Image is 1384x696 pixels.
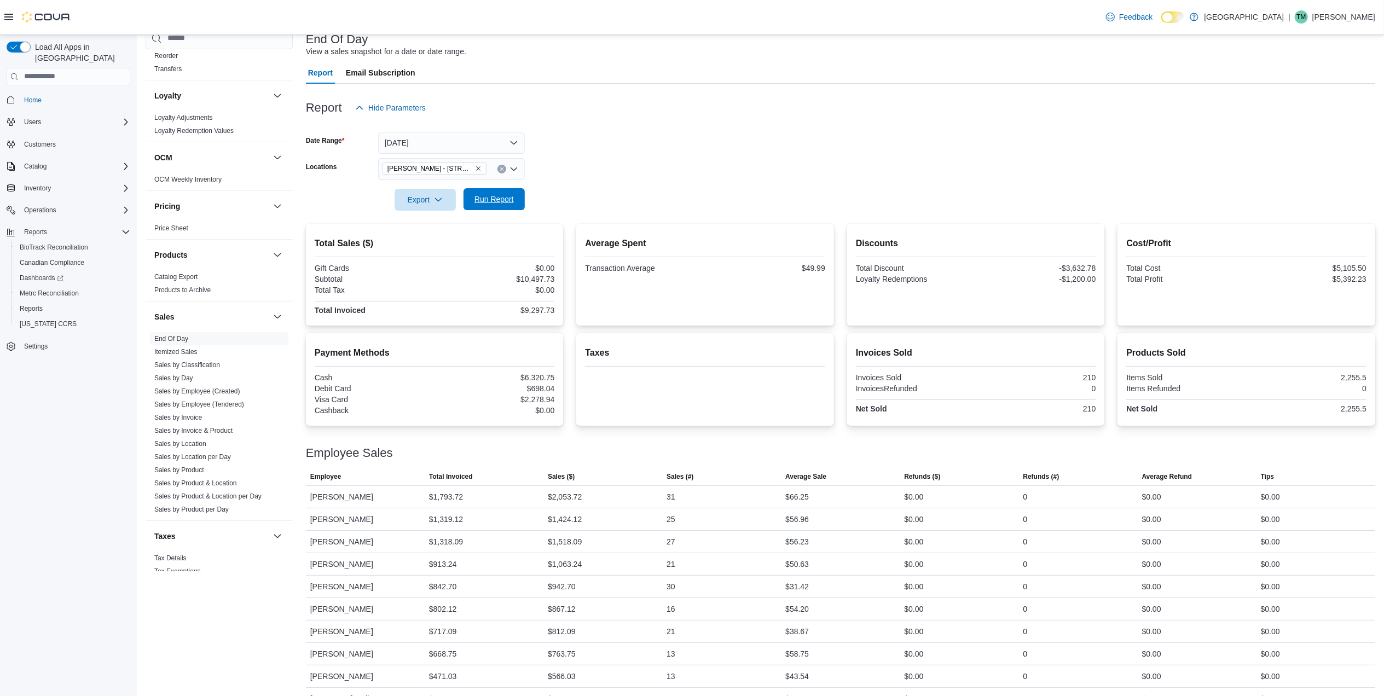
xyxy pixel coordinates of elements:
div: $0.00 [904,490,923,503]
div: $2,053.72 [548,490,582,503]
a: [US_STATE] CCRS [15,317,81,330]
button: OCM [271,151,284,164]
button: Sales [154,311,269,322]
div: -$1,200.00 [978,275,1096,283]
div: -$3,632.78 [978,264,1096,272]
h3: Loyalty [154,90,181,101]
div: $0.00 [904,580,923,593]
span: Dashboards [15,271,130,285]
span: Reports [20,225,130,239]
h3: OCM [154,152,172,163]
div: 16 [667,602,675,616]
a: Sales by Employee (Tendered) [154,401,244,408]
span: [PERSON_NAME] - [STREET_ADDRESS] [387,163,473,174]
div: Gift Cards [315,264,432,272]
strong: Total Invoiced [315,306,366,315]
span: Feedback [1119,11,1153,22]
button: Metrc Reconciliation [11,286,135,301]
button: Inventory [2,181,135,196]
button: Settings [2,338,135,354]
input: Dark Mode [1161,11,1184,23]
button: Canadian Compliance [11,255,135,270]
div: $471.03 [429,670,457,683]
a: Loyalty Adjustments [154,114,213,121]
button: Open list of options [509,165,518,173]
h2: Invoices Sold [856,346,1096,359]
div: $1,793.72 [429,490,463,503]
div: $43.54 [785,670,809,683]
span: Reorder [154,51,178,60]
span: Average Sale [785,472,826,481]
div: $0.00 [1142,490,1161,503]
span: Sales ($) [548,472,575,481]
span: Reports [15,302,130,315]
div: $842.70 [429,580,457,593]
span: Sales by Product & Location per Day [154,492,262,501]
span: Dashboards [20,274,63,282]
div: $0.00 [904,670,923,683]
div: $31.42 [785,580,809,593]
a: Products to Archive [154,286,211,294]
a: Reports [15,302,47,315]
div: $802.12 [429,602,457,616]
div: [PERSON_NAME] [306,665,425,687]
div: $913.24 [429,558,457,571]
strong: Net Sold [1126,404,1157,413]
span: Hide Parameters [368,102,426,113]
a: Tax Details [154,554,187,562]
div: $0.00 [1261,670,1280,683]
span: Sales by Invoice & Product [154,426,233,435]
div: 21 [667,558,675,571]
h3: End Of Day [306,33,368,46]
div: 25 [667,513,675,526]
button: Customers [2,136,135,152]
h2: Total Sales ($) [315,237,555,250]
button: Users [20,115,45,129]
div: 0 [1023,670,1028,683]
div: 0 [1023,535,1028,548]
span: Operations [20,204,130,217]
button: Catalog [20,160,51,173]
div: Items Sold [1126,373,1244,382]
span: Home [20,93,130,107]
span: Washington CCRS [15,317,130,330]
a: Metrc Reconciliation [15,287,83,300]
span: Tax Exemptions [154,567,201,576]
div: Invoices Sold [856,373,974,382]
div: $50.63 [785,558,809,571]
div: Products [146,270,293,301]
button: Reports [20,225,51,239]
div: $0.00 [1261,490,1280,503]
button: Products [154,250,269,260]
p: [GEOGRAPHIC_DATA] [1204,10,1284,24]
a: Itemized Sales [154,348,198,356]
button: [DATE] [378,132,525,154]
span: Users [20,115,130,129]
div: $1,319.12 [429,513,463,526]
a: Sales by Classification [154,361,220,369]
div: 21 [667,625,675,638]
div: $0.00 [1261,625,1280,638]
div: 13 [667,647,675,660]
div: 2,255.5 [1249,404,1366,413]
div: [PERSON_NAME] [306,643,425,665]
span: Tips [1261,472,1274,481]
div: $0.00 [1261,580,1280,593]
div: $5,392.23 [1249,275,1366,283]
a: Sales by Day [154,374,193,382]
div: $763.75 [548,647,576,660]
span: Dark Mode [1161,23,1162,24]
div: 0 [978,384,1096,393]
a: Reorder [154,52,178,60]
span: Report [308,62,333,84]
button: Loyalty [154,90,269,101]
span: Settings [24,342,48,351]
div: Total Cost [1126,264,1244,272]
a: Catalog Export [154,273,198,281]
div: $668.75 [429,647,457,660]
button: Hide Parameters [351,97,430,119]
div: $0.00 [1261,558,1280,571]
button: Export [395,189,456,211]
a: Sales by Employee (Created) [154,387,240,395]
div: InvoicesRefunded [856,384,974,393]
